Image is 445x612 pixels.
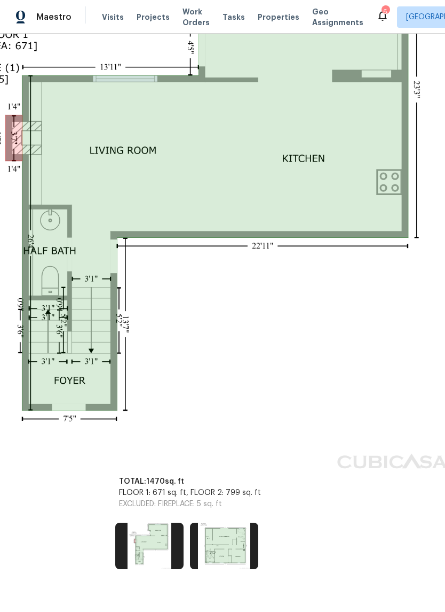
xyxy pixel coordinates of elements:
[137,12,170,22] span: Projects
[36,12,71,22] span: Maestro
[119,499,261,510] p: EXCLUDED: FIREPLACE: 5 sq. ft
[312,6,363,28] span: Geo Assignments
[119,487,261,499] p: FLOOR 1: 671 sq. ft, FLOOR 2: 799 sq. ft
[258,12,299,22] span: Properties
[182,6,210,28] span: Work Orders
[115,523,184,569] img: https://cabinet-assets.s3.amazonaws.com/production/storage/da1e0d4d-bc33-4ded-b349-9f5f505fb008.p...
[382,6,389,17] div: 6
[222,13,245,21] span: Tasks
[102,12,124,22] span: Visits
[190,523,258,569] img: https://cabinet-assets.s3.amazonaws.com/production/storage/ed8fd6d0-8da4-42d9-8e45-a73f0ef3425d.p...
[119,476,261,487] p: TOTAL: 1470 sq. ft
